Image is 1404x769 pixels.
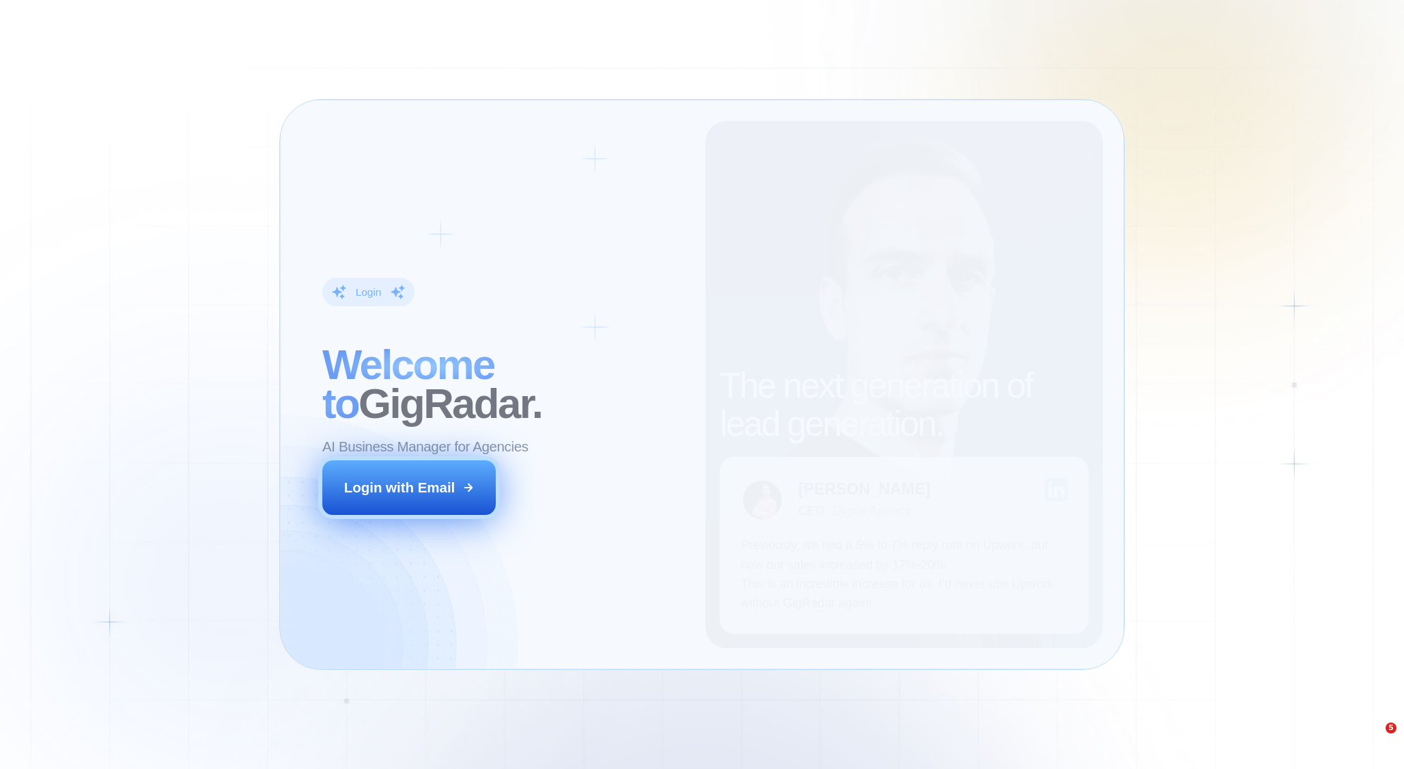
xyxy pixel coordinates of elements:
div: [PERSON_NAME] [798,481,930,497]
p: Previously, we had a 5% to 7% reply rate on Upwork, but now our sales increased by 17%-20%. This ... [741,535,1068,613]
iframe: Intercom live chat [1358,723,1390,755]
div: Login with Email [344,478,455,497]
span: Welcome to [322,341,494,427]
div: Login [356,285,382,300]
span: 5 [1386,723,1396,733]
h2: ‍ GigRadar. [322,346,685,423]
p: AI Business Manager for Agencies [322,436,529,456]
div: Digital Agency [833,504,910,518]
div: CEO [798,504,824,518]
button: Login with Email [322,460,496,515]
h2: The next generation of lead generation. [720,366,1089,443]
